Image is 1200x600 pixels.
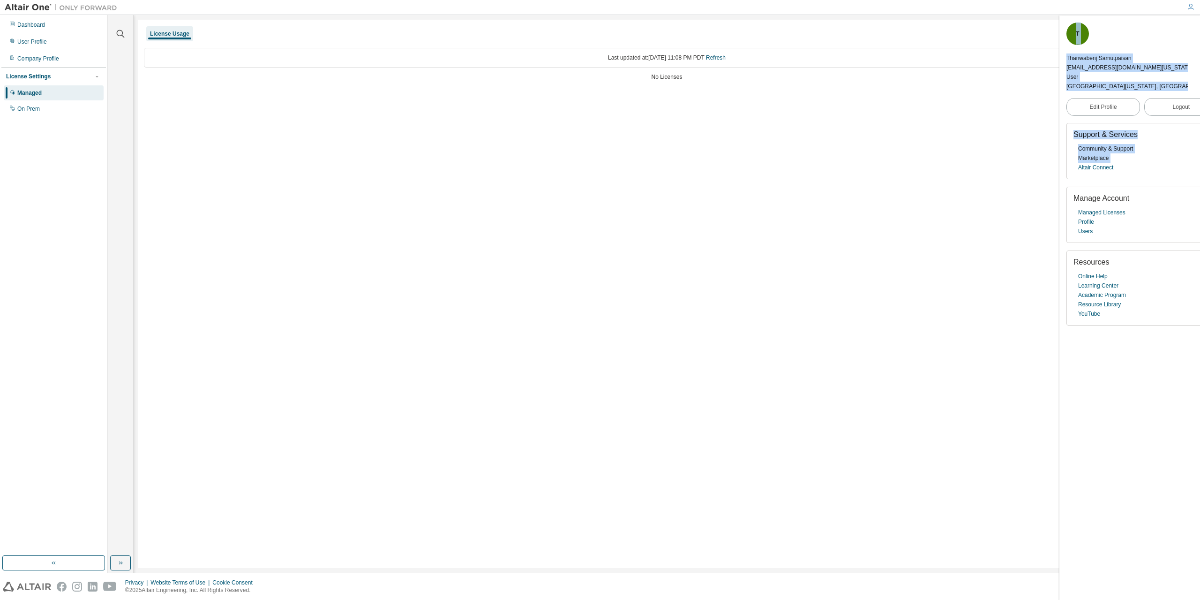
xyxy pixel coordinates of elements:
a: Managed Licenses [1078,208,1125,217]
div: Last updated at: [DATE] 11:08 PM PDT [144,48,1190,68]
a: Refresh [706,54,726,61]
p: © 2025 Altair Engineering, Inc. All Rights Reserved. [125,586,258,594]
a: Profile [1078,217,1094,227]
img: linkedin.svg [88,582,97,592]
a: Learning Center [1078,281,1118,290]
div: Dashboard [17,21,45,29]
span: Logout [1172,102,1190,112]
div: User Profile [17,38,47,46]
a: Users [1078,227,1093,236]
div: License Settings [6,73,51,80]
img: altair_logo.svg [3,582,51,592]
span: Resources [1073,258,1109,266]
div: [GEOGRAPHIC_DATA][US_STATE], [GEOGRAPHIC_DATA] [1066,82,1188,91]
img: Altair One [5,3,122,12]
div: License Usage [150,30,189,38]
div: Cookie Consent [212,579,258,586]
div: Website Terms of Use [150,579,212,586]
span: Manage Account [1073,194,1129,202]
a: Marketplace [1078,153,1109,163]
div: Managed [17,89,42,97]
a: Resource Library [1078,300,1121,309]
a: Online Help [1078,272,1108,281]
span: Support & Services [1073,130,1138,138]
span: T [1076,30,1079,37]
a: Academic Program [1078,290,1126,300]
img: youtube.svg [103,582,117,592]
div: Privacy [125,579,150,586]
div: [EMAIL_ADDRESS][DOMAIN_NAME][US_STATE] [1066,63,1188,72]
a: Community & Support [1078,144,1133,153]
div: Thanwabenj Samutpaisan [1066,53,1188,63]
a: YouTube [1078,309,1100,319]
span: Edit Profile [1090,103,1117,111]
div: User [1066,72,1188,82]
img: instagram.svg [72,582,82,592]
img: facebook.svg [57,582,67,592]
a: Altair Connect [1078,163,1113,172]
div: No Licenses [144,73,1190,81]
a: Edit Profile [1066,98,1140,116]
div: Company Profile [17,55,59,62]
div: On Prem [17,105,40,113]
